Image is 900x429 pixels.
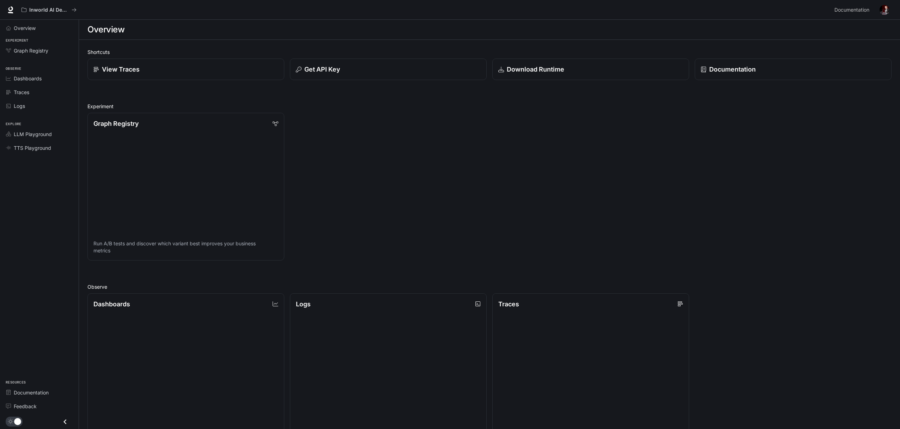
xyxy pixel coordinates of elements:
p: Run A/B tests and discover which variant best improves your business metrics [93,240,278,254]
button: Get API Key [290,59,487,80]
p: Logs [296,299,311,309]
a: Documentation [832,3,875,17]
a: Download Runtime [492,59,689,80]
a: View Traces [87,59,284,80]
p: Traces [498,299,519,309]
a: Feedback [3,400,76,412]
span: Documentation [834,6,869,14]
h2: Observe [87,283,892,290]
p: Download Runtime [507,65,564,74]
p: Get API Key [304,65,340,74]
a: Documentation [695,59,892,80]
p: Graph Registry [93,119,139,128]
span: Dark mode toggle [14,417,21,425]
p: View Traces [102,65,140,74]
span: Graph Registry [14,47,48,54]
span: Logs [14,102,25,110]
a: Overview [3,22,76,34]
span: TTS Playground [14,144,51,152]
span: LLM Playground [14,130,52,138]
span: Traces [14,88,29,96]
a: Graph Registry [3,44,76,57]
a: Logs [3,100,76,112]
p: Dashboards [93,299,130,309]
span: Documentation [14,389,49,396]
img: User avatar [880,5,889,15]
span: Feedback [14,403,37,410]
a: LLM Playground [3,128,76,140]
a: Dashboards [3,72,76,85]
span: Dashboards [14,75,42,82]
span: Overview [14,24,36,32]
h2: Shortcuts [87,48,892,56]
h1: Overview [87,23,124,37]
button: User avatar [877,3,892,17]
a: Graph RegistryRun A/B tests and discover which variant best improves your business metrics [87,113,284,261]
a: Traces [3,86,76,98]
h2: Experiment [87,103,892,110]
p: Documentation [709,65,756,74]
a: Documentation [3,386,76,399]
a: TTS Playground [3,142,76,154]
p: Inworld AI Demos [29,7,69,13]
button: All workspaces [18,3,80,17]
button: Close drawer [57,415,73,429]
